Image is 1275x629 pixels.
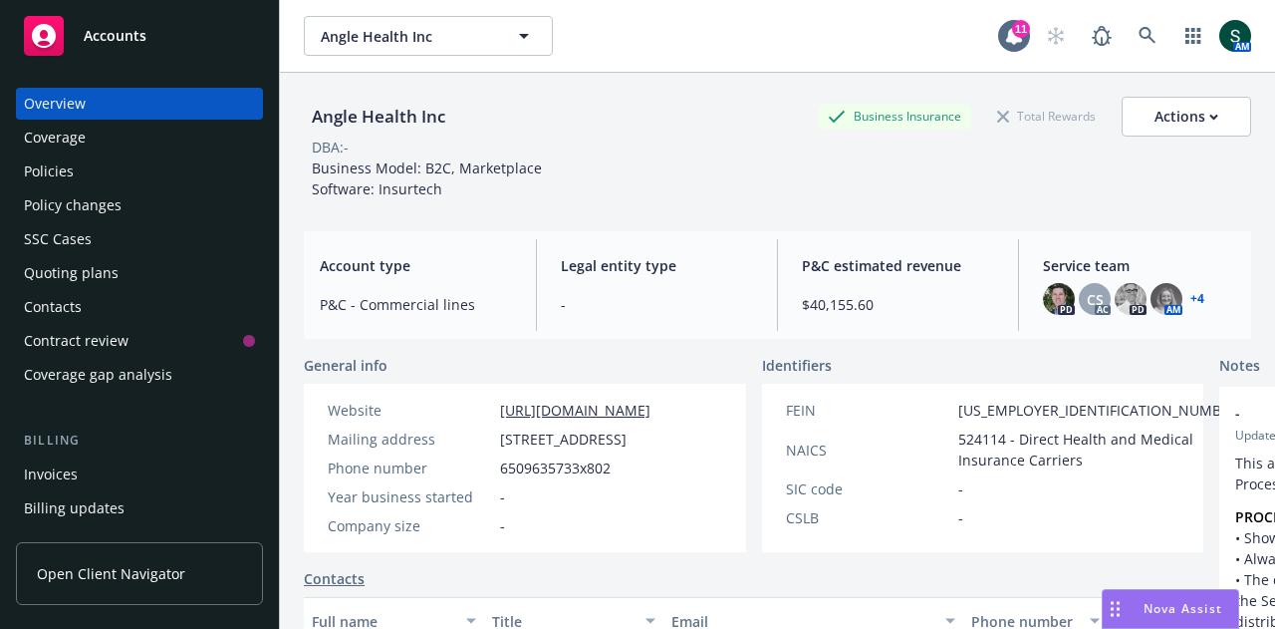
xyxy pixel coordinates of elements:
span: [US_EMPLOYER_IDENTIFICATION_NUMBER] [958,400,1243,421]
div: Coverage gap analysis [24,359,172,391]
div: Mailing address [328,429,492,450]
div: Company size [328,515,492,536]
button: Actions [1122,97,1251,137]
span: P&C - Commercial lines [320,294,512,315]
span: CS [1087,289,1104,310]
span: - [958,478,963,499]
a: Policies [16,156,263,187]
div: Year business started [328,486,492,507]
div: Overview [24,88,86,120]
img: photo [1043,283,1075,315]
div: CSLB [786,507,950,528]
a: Quoting plans [16,257,263,289]
div: NAICS [786,440,950,461]
button: Nova Assist [1102,589,1239,629]
a: Search [1128,16,1167,56]
div: 11 [1012,20,1030,38]
span: Accounts [84,28,146,44]
a: Contract review [16,325,263,357]
span: [STREET_ADDRESS] [500,429,627,450]
div: Angle Health Inc [304,104,453,130]
div: SSC Cases [24,223,92,255]
a: Contacts [304,568,365,589]
span: Angle Health Inc [321,26,493,47]
a: +4 [1190,293,1204,305]
div: FEIN [786,400,950,421]
a: Coverage [16,122,263,154]
div: Billing [16,431,263,451]
span: P&C estimated revenue [802,255,994,276]
div: Billing updates [24,492,125,524]
div: Drag to move [1103,590,1128,628]
span: - [958,507,963,528]
div: Actions [1154,98,1218,136]
span: Account type [320,255,512,276]
a: Policy changes [16,189,263,221]
div: Contract review [24,325,128,357]
a: Invoices [16,459,263,490]
a: Report a Bug [1082,16,1122,56]
div: Total Rewards [987,104,1106,129]
a: Switch app [1173,16,1213,56]
div: Phone number [328,458,492,478]
span: General info [304,355,387,376]
img: photo [1219,20,1251,52]
div: Contacts [24,291,82,323]
span: - [500,486,505,507]
span: Identifiers [762,355,832,376]
span: - [561,294,753,315]
span: Legal entity type [561,255,753,276]
a: SSC Cases [16,223,263,255]
span: Open Client Navigator [37,563,185,584]
span: Nova Assist [1144,600,1222,617]
span: Business Model: B2C, Marketplace Software: Insurtech [312,158,542,198]
div: Policies [24,156,74,187]
div: Website [328,400,492,421]
span: Service team [1043,255,1235,276]
div: DBA: - [312,137,349,157]
div: Coverage [24,122,86,154]
div: SIC code [786,478,950,499]
span: $40,155.60 [802,294,994,315]
a: Billing updates [16,492,263,524]
img: photo [1115,283,1147,315]
span: 524114 - Direct Health and Medical Insurance Carriers [958,429,1243,471]
span: 6509635733x802 [500,458,611,478]
a: Overview [16,88,263,120]
img: photo [1150,283,1182,315]
a: [URL][DOMAIN_NAME] [500,401,650,420]
span: - [500,515,505,536]
div: Quoting plans [24,257,119,289]
div: Invoices [24,459,78,490]
a: Start snowing [1036,16,1076,56]
span: Notes [1219,355,1260,379]
button: Angle Health Inc [304,16,553,56]
a: Accounts [16,8,263,64]
div: Business Insurance [818,104,971,129]
a: Contacts [16,291,263,323]
div: Policy changes [24,189,122,221]
a: Coverage gap analysis [16,359,263,391]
